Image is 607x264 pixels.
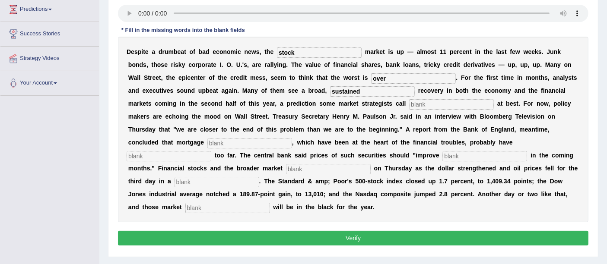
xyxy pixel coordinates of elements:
[474,74,476,81] b: t
[281,74,286,81] b: m
[185,203,270,213] input: blank
[140,61,143,68] b: d
[328,61,330,68] b: f
[502,74,504,81] b: t
[143,48,145,55] b: t
[118,231,588,245] button: Verify
[188,61,192,68] b: c
[164,61,168,68] b: e
[272,61,274,68] b: l
[132,61,136,68] b: o
[159,74,161,81] b: t
[371,73,456,84] input: blank
[299,74,301,81] b: t
[264,48,267,55] b: t
[318,74,322,81] b: h
[134,48,138,55] b: s
[463,48,466,55] b: e
[508,61,512,68] b: u
[159,48,162,55] b: d
[351,61,353,68] b: i
[234,74,236,81] b: r
[206,48,210,55] b: d
[256,48,260,55] b: s
[370,48,374,55] b: a
[409,61,412,68] b: a
[314,61,318,68] b: u
[457,48,459,55] b: r
[178,61,182,68] b: k
[520,61,524,68] b: u
[205,61,207,68] b: r
[489,48,493,55] b: e
[182,61,185,68] b: y
[286,164,371,174] input: blank
[545,61,550,68] b: M
[172,74,175,81] b: e
[456,61,458,68] b: i
[236,74,239,81] b: e
[326,74,328,81] b: t
[348,61,351,68] b: c
[157,61,161,68] b: o
[322,74,326,81] b: a
[196,61,198,68] b: r
[260,48,261,55] b: ,
[316,74,318,81] b: t
[242,61,244,68] b: '
[496,74,498,81] b: t
[483,61,485,68] b: i
[239,74,243,81] b: d
[127,48,131,55] b: D
[512,48,515,55] b: e
[156,74,159,81] b: e
[531,48,535,55] b: e
[187,74,191,81] b: c
[437,61,440,68] b: y
[553,61,557,68] b: n
[419,61,421,68] b: ,
[143,61,146,68] b: s
[470,61,473,68] b: r
[459,48,463,55] b: c
[381,61,382,68] b: ,
[542,48,543,55] b: .
[386,61,390,68] b: b
[247,61,249,68] b: ,
[388,48,390,55] b: i
[501,48,505,55] b: s
[209,74,213,81] b: o
[440,48,443,55] b: 1
[453,61,457,68] b: d
[289,74,292,81] b: t
[476,74,480,81] b: h
[134,74,137,81] b: a
[490,74,493,81] b: r
[333,61,335,68] b: f
[540,61,542,68] b: .
[184,48,186,55] b: t
[0,47,99,68] a: Strategy Videos
[213,48,216,55] b: e
[274,74,277,81] b: e
[279,61,283,68] b: n
[203,74,205,81] b: r
[178,74,182,81] b: e
[245,74,247,81] b: t
[477,48,480,55] b: n
[198,74,200,81] b: t
[374,48,376,55] b: r
[417,48,420,55] b: a
[238,48,241,55] b: c
[175,177,259,187] input: blank
[182,74,186,81] b: p
[499,61,505,68] b: —
[310,74,313,81] b: k
[262,74,266,81] b: s
[174,48,178,55] b: b
[352,74,354,81] b: r
[403,61,405,68] b: l
[488,61,492,68] b: e
[354,74,358,81] b: s
[136,61,140,68] b: n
